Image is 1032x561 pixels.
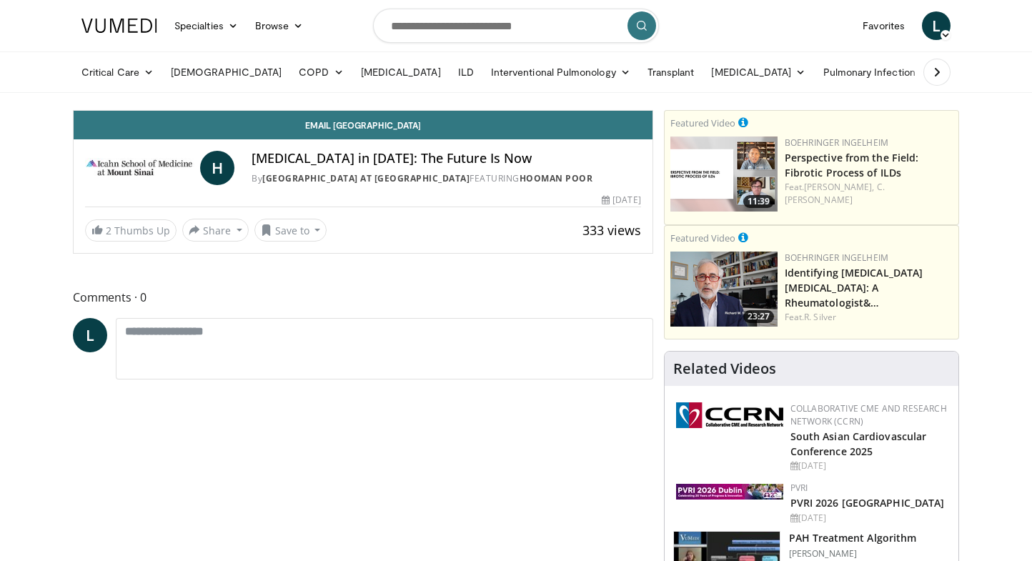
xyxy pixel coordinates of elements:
a: PVRI [790,482,808,494]
a: Transplant [639,58,703,86]
p: [PERSON_NAME] [789,548,916,560]
a: Interventional Pulmonology [482,58,639,86]
a: 23:27 [670,252,778,327]
img: 0d260a3c-dea8-4d46-9ffd-2859801fb613.png.150x105_q85_crop-smart_upscale.png [670,136,778,212]
a: C. [PERSON_NAME] [785,181,885,206]
img: Icahn School of Medicine at Mount Sinai [85,151,194,185]
div: [DATE] [790,512,947,525]
a: COPD [290,58,352,86]
small: Featured Video [670,116,735,129]
span: Comments 0 [73,288,653,307]
span: 11:39 [743,195,774,208]
span: 2 [106,224,111,237]
a: Identifying [MEDICAL_DATA] [MEDICAL_DATA]: A Rheumatologist&… [785,266,923,309]
img: dcc7dc38-d620-4042-88f3-56bf6082e623.png.150x105_q85_crop-smart_upscale.png [670,252,778,327]
span: 23:27 [743,310,774,323]
a: Critical Care [73,58,162,86]
a: Specialties [166,11,247,40]
h3: PAH Treatment Algorithm [789,531,916,545]
a: Browse [247,11,312,40]
a: Favorites [854,11,913,40]
div: Feat. [785,311,953,324]
button: Save to [254,219,327,242]
a: [PERSON_NAME], [804,181,874,193]
span: 333 views [582,222,641,239]
a: R. Silver [804,311,836,323]
img: 33783847-ac93-4ca7-89f8-ccbd48ec16ca.webp.150x105_q85_autocrop_double_scale_upscale_version-0.2.jpg [676,484,783,500]
h4: [MEDICAL_DATA] in [DATE]: The Future Is Now [252,151,640,167]
a: South Asian Cardiovascular Conference 2025 [790,430,927,458]
a: Boehringer Ingelheim [785,136,888,149]
a: 11:39 [670,136,778,212]
input: Search topics, interventions [373,9,659,43]
a: [GEOGRAPHIC_DATA] at [GEOGRAPHIC_DATA] [262,172,470,184]
a: Collaborative CME and Research Network (CCRN) [790,402,947,427]
a: Perspective from the Field: Fibrotic Process of ILDs [785,151,919,179]
a: Boehringer Ingelheim [785,252,888,264]
a: H [200,151,234,185]
a: [DEMOGRAPHIC_DATA] [162,58,290,86]
div: [DATE] [602,194,640,207]
a: 2 Thumbs Up [85,219,177,242]
a: ILD [450,58,482,86]
a: Email [GEOGRAPHIC_DATA] [74,111,653,139]
a: Pulmonary Infection [815,58,938,86]
a: Hooman Poor [520,172,593,184]
a: [MEDICAL_DATA] [352,58,450,86]
div: By FEATURING [252,172,640,185]
img: VuMedi Logo [81,19,157,33]
div: Feat. [785,181,953,207]
img: a04ee3ba-8487-4636-b0fb-5e8d268f3737.png.150x105_q85_autocrop_double_scale_upscale_version-0.2.png [676,402,783,428]
button: Share [182,219,249,242]
a: PVRI 2026 [GEOGRAPHIC_DATA] [790,496,945,510]
a: [MEDICAL_DATA] [703,58,814,86]
h4: Related Videos [673,360,776,377]
small: Featured Video [670,232,735,244]
div: [DATE] [790,460,947,472]
a: L [922,11,951,40]
a: L [73,318,107,352]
